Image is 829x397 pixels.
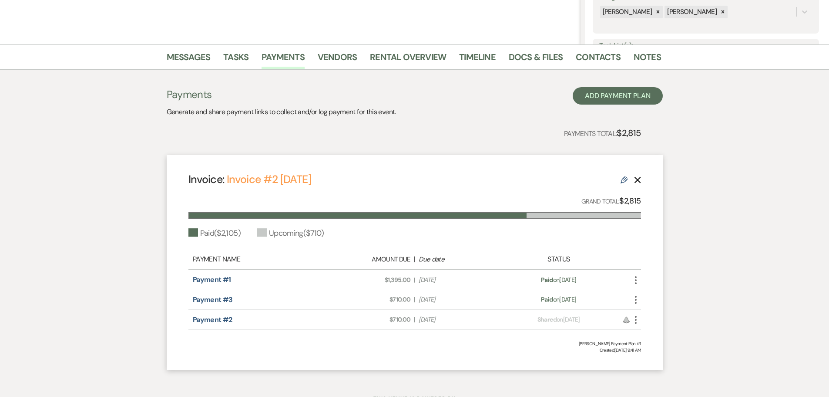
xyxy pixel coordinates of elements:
[541,276,553,284] span: Paid
[257,227,324,239] div: Upcoming ( $710 )
[503,254,614,265] div: Status
[599,40,812,52] label: Task List(s):
[564,126,641,140] p: Payments Total:
[537,316,557,323] span: Shared
[370,50,446,69] a: Rental Overview
[330,254,410,265] div: Amount Due
[503,275,614,285] div: on [DATE]
[188,347,641,353] span: Created: [DATE] 9:41 AM
[330,295,410,304] span: $710.00
[419,254,499,265] div: Due date
[619,196,641,206] strong: $2,815
[167,50,211,69] a: Messages
[330,275,410,285] span: $1,395.00
[188,172,311,187] h4: Invoice:
[167,87,396,102] h3: Payments
[188,340,641,347] div: [PERSON_NAME] Payment Plan #1
[581,195,641,207] p: Grand Total:
[419,295,499,304] span: [DATE]
[503,315,614,324] div: on [DATE]
[262,50,305,69] a: Payments
[318,50,357,69] a: Vendors
[634,50,661,69] a: Notes
[617,127,641,139] strong: $2,815
[188,227,241,239] div: Paid ( $2,105 )
[576,50,621,69] a: Contacts
[227,172,311,187] a: Invoice #2 [DATE]
[459,50,496,69] a: Timeline
[419,315,499,324] span: [DATE]
[503,295,614,304] div: on [DATE]
[665,6,718,18] div: [PERSON_NAME]
[193,315,232,324] a: Payment #2
[330,315,410,324] span: $710.00
[223,50,248,69] a: Tasks
[509,50,563,69] a: Docs & Files
[414,295,415,304] span: |
[167,106,396,118] p: Generate and share payment links to collect and/or log payment for this event.
[414,275,415,285] span: |
[193,295,233,304] a: Payment #3
[326,254,503,265] div: |
[193,275,231,284] a: Payment #1
[573,87,663,105] button: Add Payment Plan
[193,254,326,265] div: Payment Name
[541,295,553,303] span: Paid
[414,315,415,324] span: |
[419,275,499,285] span: [DATE]
[600,6,654,18] div: [PERSON_NAME]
